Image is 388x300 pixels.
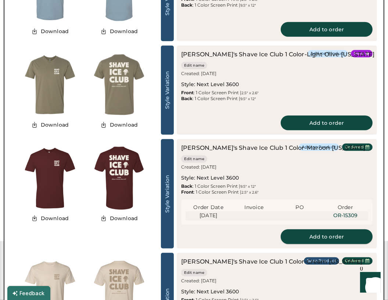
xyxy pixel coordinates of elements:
[15,50,85,119] img: generate-image
[27,119,73,130] button: Download
[181,288,239,296] div: Style: Next Level 3600
[96,26,142,37] button: Download
[240,184,256,189] font: 9.5" x 12"
[85,144,154,213] img: generate-image
[241,91,259,95] font: 2.5" x 2.6"
[96,213,142,224] button: Download
[85,50,154,119] img: generate-image
[181,62,207,69] button: Edit name
[181,174,239,182] div: Style: Next Level 3600
[186,204,231,211] div: Order Date
[181,90,194,95] strong: Front
[181,2,193,8] strong: Back
[164,166,171,221] div: Style Variation
[281,116,373,130] button: Add to order
[365,145,370,149] button: Last Order Date:
[27,213,73,224] button: Download
[181,90,259,102] div: : 1 Color Screen Print | : 1 Color Screen Print |
[277,204,323,211] div: PO
[241,190,259,195] font: 2.5" x 2.6"
[181,183,259,195] div: : 1 Color Screen Print | : 1 Color Screen Print |
[181,269,207,276] button: Edit name
[181,183,193,189] strong: Back
[323,204,368,211] div: Order
[181,50,374,59] div: [PERSON_NAME]'s Shave Ice Club 1 Color-Light Olive [US_STATE]
[181,278,218,284] div: Created: [DATE]
[181,164,218,170] div: Created: [DATE]
[240,3,256,8] font: 9.5" x 12"
[240,96,256,101] font: 9.5" x 12"
[231,204,277,211] div: Invoice
[323,212,368,219] div: OR-15309
[181,71,218,77] div: Created: [DATE]
[181,189,194,195] strong: Front
[281,22,373,37] button: Add to order
[181,96,193,101] strong: Back
[281,229,373,244] button: Add to order
[181,155,207,163] button: Edit name
[164,63,171,118] div: Style Variation
[15,144,85,213] img: generate-image
[96,119,142,130] button: Download
[181,257,362,266] div: [PERSON_NAME]'s Shave Ice Club 1 Color-Cream [US_STATE]
[353,267,385,299] iframe: Front Chat
[181,144,365,152] div: [PERSON_NAME]'s Shave Ice Club 1 Color-Maroon [US_STATE]
[365,259,370,263] button: Last Order Date:
[27,26,73,37] button: Download
[186,212,231,219] div: [DATE]
[181,81,239,88] div: Style: Next Level 3600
